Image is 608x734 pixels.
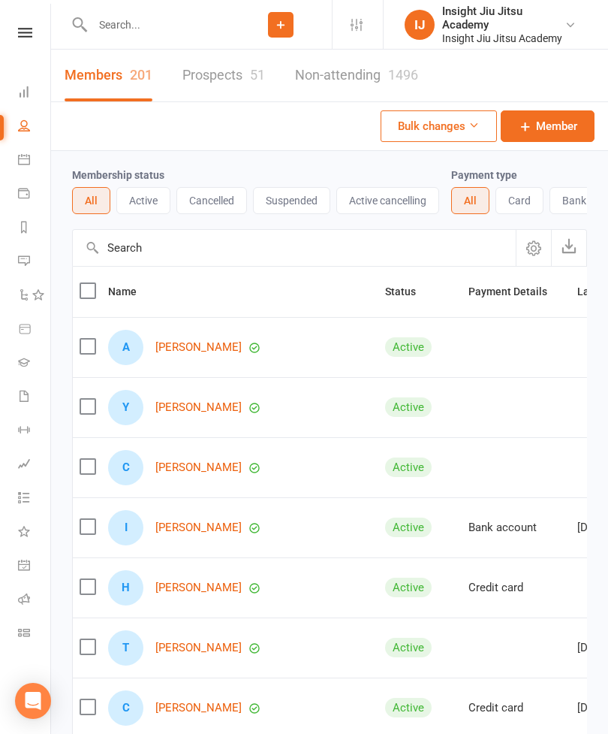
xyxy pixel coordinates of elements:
button: Active [116,187,170,214]
div: C [108,450,143,485]
div: IJ [405,10,435,40]
button: Name [108,282,153,301]
a: Dashboard [18,77,52,110]
span: Name [108,285,153,298]
button: All [72,187,110,214]
a: [PERSON_NAME] [155,581,242,594]
div: Active [385,698,432,717]
button: Card [495,187,543,214]
a: What's New [18,516,52,550]
div: H [108,570,143,606]
div: Active [385,638,432,657]
div: Active [385,458,432,477]
a: General attendance kiosk mode [18,550,52,584]
a: [PERSON_NAME] [155,702,242,714]
a: People [18,110,52,144]
a: Prospects51 [182,50,265,101]
div: Active [385,518,432,537]
a: Product Sales [18,313,52,347]
span: Payment Details [468,285,564,298]
button: Cancelled [176,187,247,214]
a: Calendar [18,144,52,178]
button: Bulk changes [381,110,497,142]
a: Class kiosk mode [18,618,52,651]
a: [PERSON_NAME] [155,642,242,654]
div: Active [385,578,432,597]
a: [PERSON_NAME] [155,401,242,414]
div: T [108,630,143,666]
a: Reports [18,212,52,246]
button: Active cancelling [336,187,439,214]
button: Suspended [253,187,330,214]
div: I [108,510,143,545]
div: 1496 [388,67,418,83]
button: Status [385,282,432,301]
div: Y [108,390,143,425]
div: A [108,330,143,365]
div: Active [385,337,432,357]
div: Active [385,397,432,417]
input: Search... [88,14,230,35]
div: Credit card [468,581,564,594]
label: Membership status [72,169,164,181]
a: Payments [18,178,52,212]
a: [PERSON_NAME] [155,521,242,534]
div: Credit card [468,702,564,714]
a: Assessments [18,449,52,482]
a: Roll call kiosk mode [18,584,52,618]
span: Member [536,117,577,135]
a: [PERSON_NAME] [155,461,242,474]
input: Search [73,230,516,266]
div: 201 [130,67,152,83]
span: Status [385,285,432,298]
a: Members201 [65,50,152,101]
a: Member [501,110,594,142]
a: Non-attending1496 [295,50,418,101]
div: Insight Jiu Jitsu Academy [442,5,564,32]
a: [PERSON_NAME] [155,341,242,354]
button: Payment Details [468,282,564,301]
div: Open Intercom Messenger [15,683,51,719]
div: 51 [250,67,265,83]
div: Insight Jiu Jitsu Academy [442,32,564,45]
label: Payment type [451,169,517,181]
button: All [451,187,489,214]
div: Bank account [468,521,564,534]
div: C [108,690,143,726]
